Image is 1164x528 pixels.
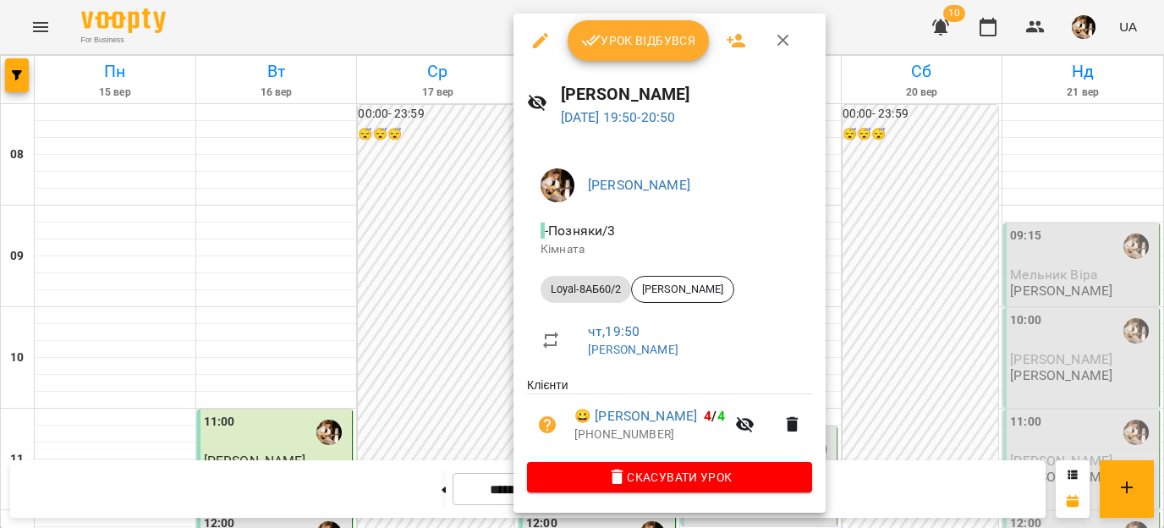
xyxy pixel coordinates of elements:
[632,282,733,297] span: [PERSON_NAME]
[704,408,724,424] b: /
[527,462,812,492] button: Скасувати Урок
[527,404,568,445] button: Візит ще не сплачено. Додати оплату?
[588,343,678,356] a: [PERSON_NAME]
[588,323,640,339] a: чт , 19:50
[527,377,812,461] ul: Клієнти
[581,30,696,51] span: Урок відбувся
[561,109,676,125] a: [DATE] 19:50-20:50
[561,81,813,107] h6: [PERSON_NAME]
[574,406,697,426] a: 😀 [PERSON_NAME]
[541,223,619,239] span: - Позняки/3
[704,408,711,424] span: 4
[541,467,799,487] span: Скасувати Урок
[541,282,631,297] span: Loyal-8АБ60/2
[574,426,725,443] p: [PHONE_NUMBER]
[717,408,725,424] span: 4
[588,177,690,193] a: [PERSON_NAME]
[568,20,710,61] button: Урок відбувся
[631,276,734,303] div: [PERSON_NAME]
[541,168,574,202] img: 0162ea527a5616b79ea1cf03ccdd73a5.jpg
[541,241,799,258] p: Кімната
